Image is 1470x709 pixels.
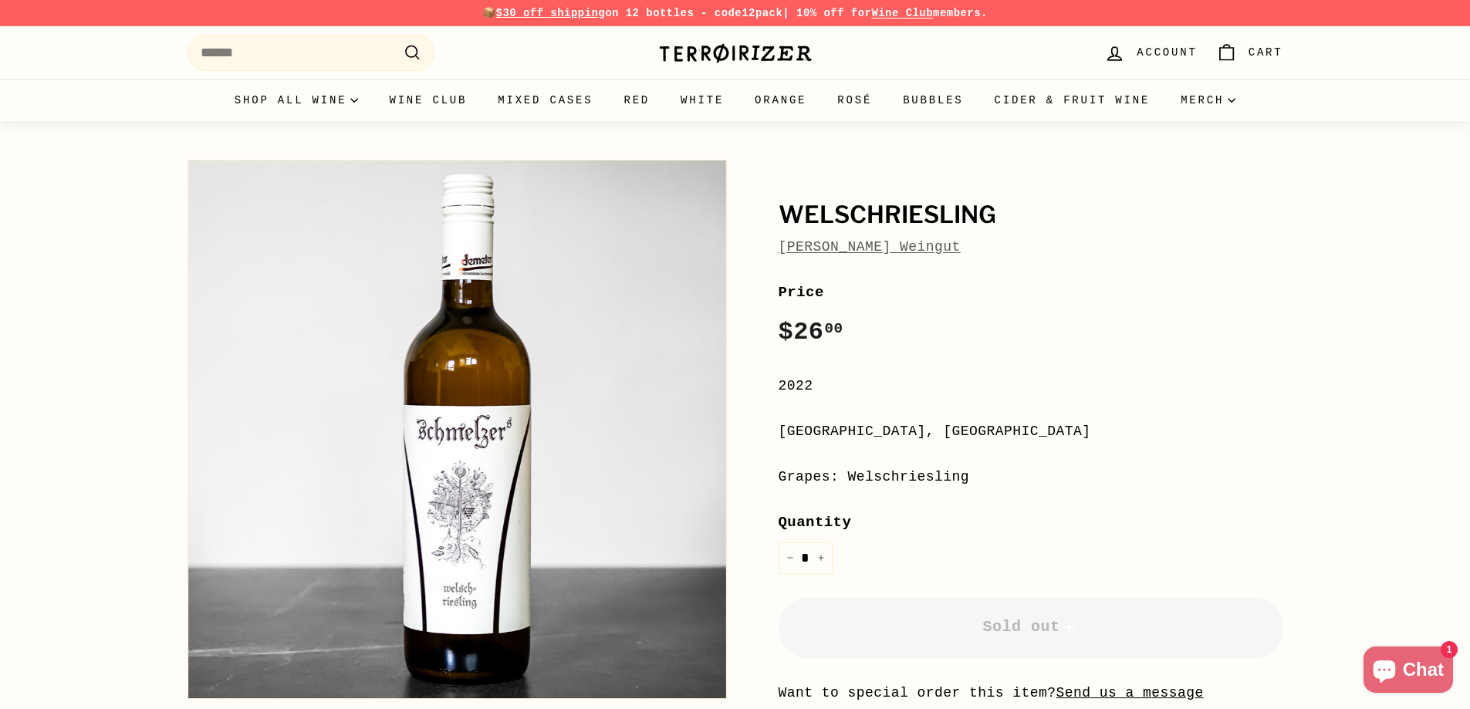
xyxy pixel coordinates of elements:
[979,79,1166,121] a: Cider & Fruit Wine
[822,79,887,121] a: Rosé
[779,597,1283,659] button: Sold out
[824,320,843,337] sup: 00
[157,79,1314,121] div: Primary
[1056,685,1204,701] a: Send us a message
[809,542,833,574] button: Increase item quantity by one
[779,318,843,346] span: $26
[188,5,1283,22] p: 📦 on 12 bottles - code | 10% off for members.
[779,239,961,255] a: [PERSON_NAME] Weingut
[779,202,1283,228] h1: Welschriesling
[1359,647,1458,697] inbox-online-store-chat: Shopify online store chat
[779,542,802,574] button: Reduce item quantity by one
[496,7,606,19] span: $30 off shipping
[373,79,482,121] a: Wine Club
[779,542,833,574] input: quantity
[779,682,1283,704] li: Want to special order this item?
[665,79,739,121] a: White
[982,618,1078,636] span: Sold out
[1137,44,1197,61] span: Account
[1249,44,1283,61] span: Cart
[779,281,1283,304] label: Price
[608,79,665,121] a: Red
[779,511,1283,534] label: Quantity
[871,7,933,19] a: Wine Club
[188,160,726,698] img: Welschriesling
[1165,79,1251,121] summary: Merch
[482,79,608,121] a: Mixed Cases
[779,420,1283,443] div: [GEOGRAPHIC_DATA], [GEOGRAPHIC_DATA]
[779,466,1283,488] div: Grapes: Welschriesling
[219,79,374,121] summary: Shop all wine
[1207,30,1293,76] a: Cart
[887,79,978,121] a: Bubbles
[742,7,782,19] strong: 12pack
[1095,30,1206,76] a: Account
[739,79,822,121] a: Orange
[779,375,1283,397] div: 2022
